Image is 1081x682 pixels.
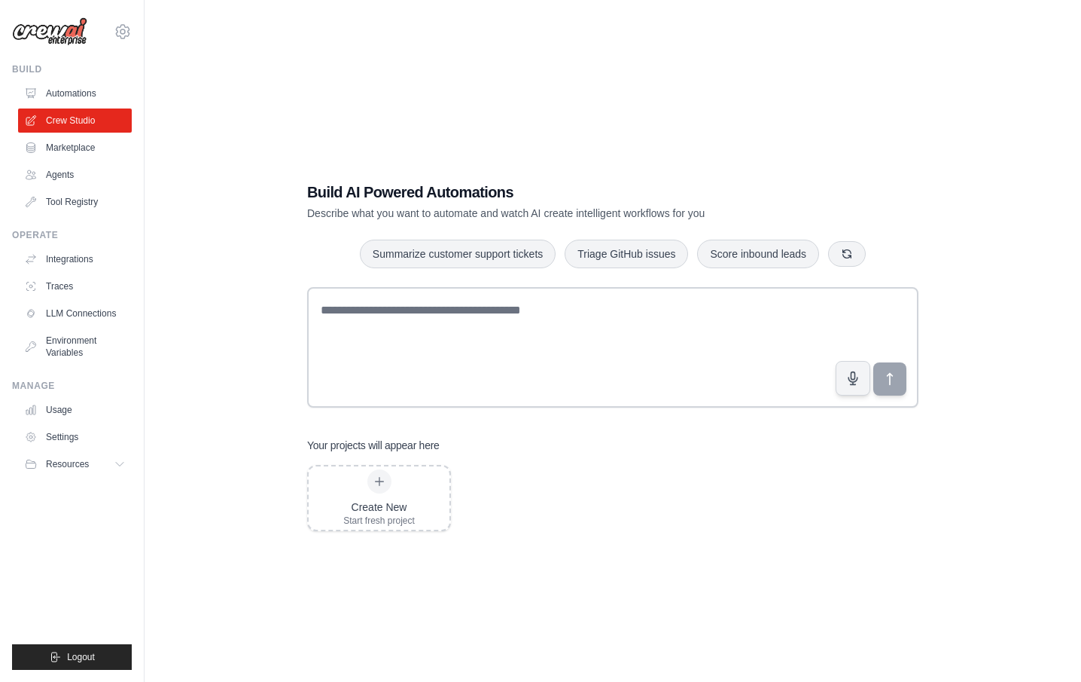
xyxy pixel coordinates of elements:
[67,651,95,663] span: Logout
[343,500,415,515] div: Create New
[836,361,870,396] button: Click to speak your automation idea
[18,81,132,106] a: Automations
[12,380,132,392] div: Manage
[360,240,556,268] button: Summarize customer support tickets
[12,229,132,241] div: Operate
[828,241,866,267] button: Get new suggestions
[307,438,440,453] h3: Your projects will appear here
[18,452,132,476] button: Resources
[12,63,132,75] div: Build
[18,109,132,133] a: Crew Studio
[12,644,132,670] button: Logout
[12,17,87,46] img: Logo
[697,240,819,268] button: Score inbound leads
[18,136,132,160] a: Marketplace
[18,425,132,449] a: Settings
[18,329,132,365] a: Environment Variables
[46,458,89,470] span: Resources
[18,163,132,187] a: Agents
[343,515,415,527] div: Start fresh project
[307,206,813,221] p: Describe what you want to automate and watch AI create intelligent workflows for you
[18,247,132,271] a: Integrations
[18,398,132,422] a: Usage
[18,301,132,326] a: LLM Connections
[18,190,132,214] a: Tool Registry
[307,182,813,203] h1: Build AI Powered Automations
[565,240,688,268] button: Triage GitHub issues
[18,274,132,298] a: Traces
